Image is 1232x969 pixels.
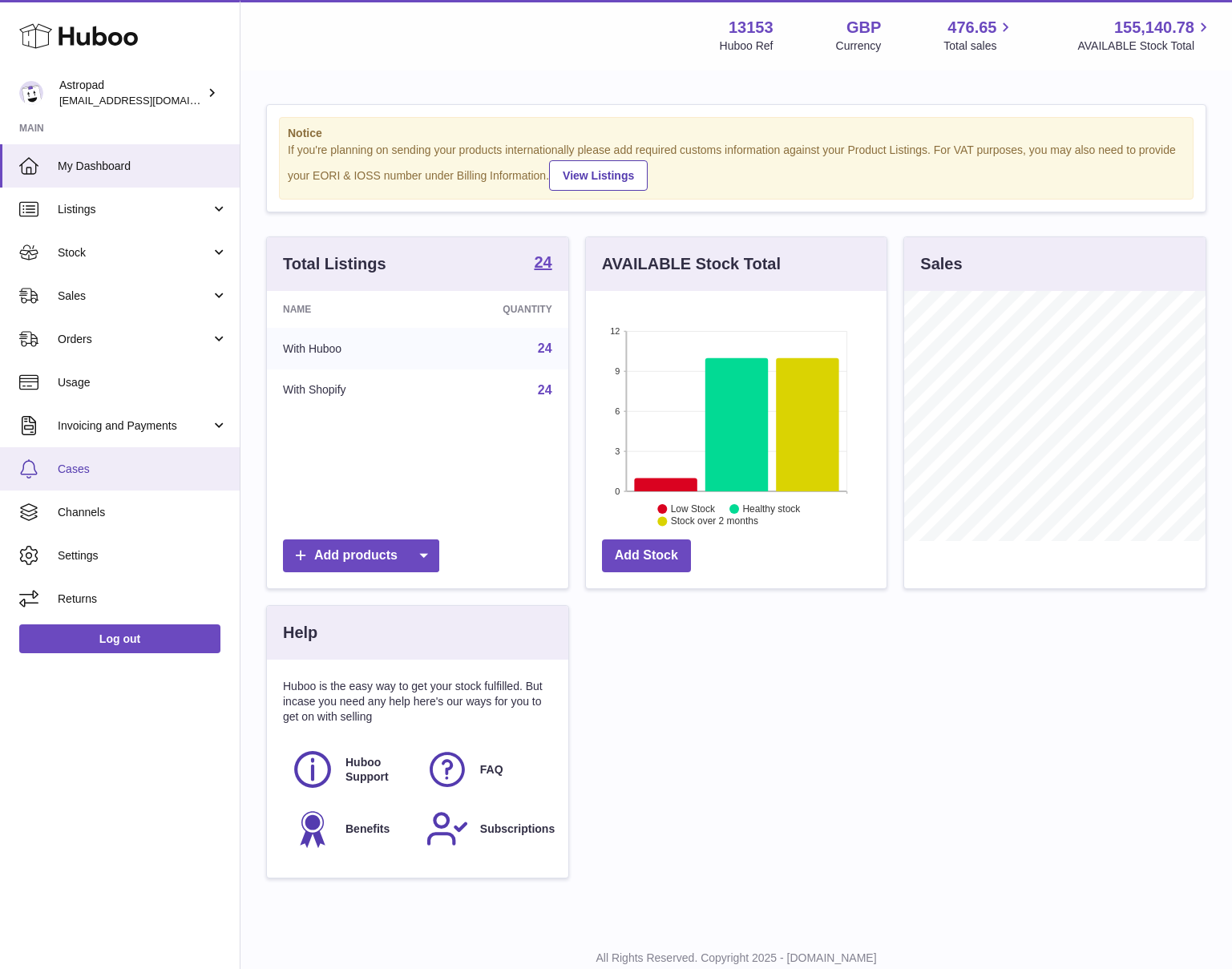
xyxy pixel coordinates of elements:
span: 155,140.78 [1114,17,1194,38]
p: Huboo is the easy way to get your stock fulfilled. But incase you need any help here's our ways f... [283,679,552,725]
div: If you're planning on sending your products internationally please add required customs informati... [288,143,1185,191]
span: Usage [58,375,228,390]
span: Total sales [943,38,1015,54]
p: All Rights Reserved. Copyright 2025 - [DOMAIN_NAME] [253,951,1219,966]
span: Invoicing and Payments [58,418,211,434]
a: View Listings [549,160,648,191]
a: Huboo Support [291,748,410,791]
text: 0 [615,487,620,496]
a: 155,140.78 AVAILABLE Stock Total [1077,17,1213,54]
h3: Sales [920,253,962,275]
a: 24 [534,254,551,273]
strong: Notice [288,126,1185,141]
h3: Total Listings [283,253,386,275]
span: Listings [58,202,211,217]
div: Currency [836,38,882,54]
th: Quantity [430,291,568,328]
a: Log out [19,624,220,653]
span: Cases [58,462,228,477]
h3: AVAILABLE Stock Total [602,253,781,275]
a: Benefits [291,807,410,850]
span: Returns [58,591,228,607]
a: 476.65 Total sales [943,17,1015,54]
text: Stock over 2 months [671,516,758,527]
span: Benefits [345,822,390,837]
a: Add products [283,539,439,572]
a: 24 [538,341,552,355]
text: Low Stock [671,503,716,515]
text: 6 [615,406,620,416]
strong: 24 [534,254,551,270]
text: Healthy stock [742,503,801,515]
td: With Huboo [267,328,430,369]
span: Orders [58,332,211,347]
a: Add Stock [602,539,691,572]
text: 12 [610,326,620,336]
span: Stock [58,245,211,260]
a: Subscriptions [426,807,544,850]
span: 476.65 [947,17,996,38]
span: [EMAIL_ADDRESS][DOMAIN_NAME] [59,94,236,107]
span: Huboo Support [345,755,408,785]
th: Name [267,291,430,328]
img: matt@astropad.com [19,81,43,105]
div: Huboo Ref [720,38,774,54]
span: Settings [58,548,228,563]
a: 24 [538,383,552,397]
strong: 13153 [729,17,774,38]
span: Channels [58,505,228,520]
a: FAQ [426,748,544,791]
h3: Help [283,622,317,644]
span: My Dashboard [58,159,228,174]
div: Astropad [59,78,204,108]
span: Sales [58,289,211,304]
text: 3 [615,446,620,456]
span: FAQ [480,762,503,777]
td: With Shopify [267,369,430,411]
text: 9 [615,366,620,376]
span: Subscriptions [480,822,555,837]
span: AVAILABLE Stock Total [1077,38,1213,54]
strong: GBP [846,17,881,38]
